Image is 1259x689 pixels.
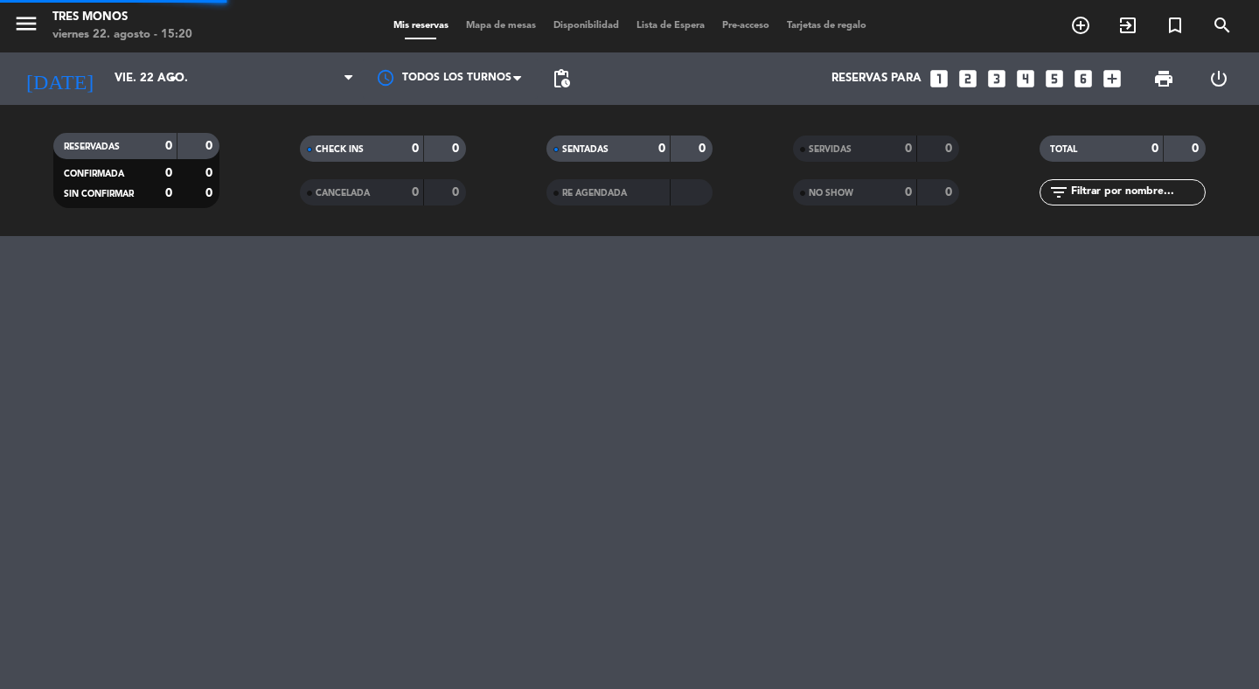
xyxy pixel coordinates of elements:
[1101,67,1123,90] i: add_box
[165,187,172,199] strong: 0
[64,143,120,151] span: RESERVADAS
[64,170,124,178] span: CONFIRMADA
[316,145,364,154] span: CHECK INS
[452,143,463,155] strong: 0
[1072,67,1095,90] i: looks_6
[905,143,912,155] strong: 0
[205,187,216,199] strong: 0
[809,189,853,198] span: NO SHOW
[1151,143,1158,155] strong: 0
[1048,182,1069,203] i: filter_list
[52,26,192,44] div: viernes 22. agosto - 15:20
[699,143,709,155] strong: 0
[945,143,956,155] strong: 0
[545,21,628,31] span: Disponibilidad
[316,189,370,198] span: CANCELADA
[905,186,912,198] strong: 0
[985,67,1008,90] i: looks_3
[551,68,572,89] span: pending_actions
[809,145,852,154] span: SERVIDAS
[452,186,463,198] strong: 0
[1117,15,1138,36] i: exit_to_app
[1192,143,1202,155] strong: 0
[1043,67,1066,90] i: looks_5
[1070,15,1091,36] i: add_circle_outline
[1153,68,1174,89] span: print
[385,21,457,31] span: Mis reservas
[928,67,950,90] i: looks_one
[945,186,956,198] strong: 0
[165,140,172,152] strong: 0
[956,67,979,90] i: looks_two
[412,143,419,155] strong: 0
[562,189,627,198] span: RE AGENDADA
[713,21,778,31] span: Pre-acceso
[52,9,192,26] div: Tres Monos
[165,167,172,179] strong: 0
[13,59,106,98] i: [DATE]
[1050,145,1077,154] span: TOTAL
[64,190,134,198] span: SIN CONFIRMAR
[1208,68,1229,89] i: power_settings_new
[1014,67,1037,90] i: looks_4
[831,72,922,86] span: Reservas para
[1165,15,1186,36] i: turned_in_not
[13,10,39,37] i: menu
[13,10,39,43] button: menu
[163,68,184,89] i: arrow_drop_down
[562,145,609,154] span: SENTADAS
[1212,15,1233,36] i: search
[628,21,713,31] span: Lista de Espera
[778,21,875,31] span: Tarjetas de regalo
[457,21,545,31] span: Mapa de mesas
[658,143,665,155] strong: 0
[1191,52,1246,105] div: LOG OUT
[205,167,216,179] strong: 0
[205,140,216,152] strong: 0
[412,186,419,198] strong: 0
[1069,183,1205,202] input: Filtrar por nombre...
